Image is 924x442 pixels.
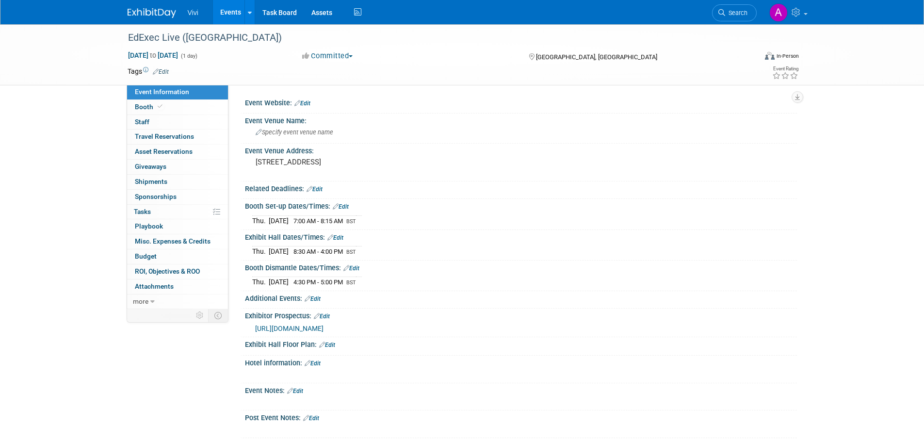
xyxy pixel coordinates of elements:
span: Misc. Expenses & Credits [135,237,211,245]
td: Toggle Event Tabs [208,309,228,322]
span: [GEOGRAPHIC_DATA], [GEOGRAPHIC_DATA] [536,53,657,61]
a: Edit [319,342,335,348]
div: Event Venue Name: [245,114,797,126]
td: Thu. [252,277,269,287]
div: Exhibit Hall Floor Plan: [245,337,797,350]
td: Tags [128,66,169,76]
span: Travel Reservations [135,132,194,140]
span: Shipments [135,178,167,185]
a: Shipments [127,175,228,189]
div: Event Rating [772,66,798,71]
span: 7:00 AM - 8:15 AM [293,217,343,225]
span: to [148,51,158,59]
div: Additional Events: [245,291,797,304]
a: Tasks [127,205,228,219]
span: Playbook [135,222,163,230]
a: Edit [305,360,321,367]
a: Edit [314,313,330,320]
div: Exhibit Hall Dates/Times: [245,230,797,243]
td: Thu. [252,246,269,257]
a: Sponsorships [127,190,228,204]
a: Event Information [127,85,228,99]
a: more [127,295,228,309]
span: Asset Reservations [135,147,193,155]
pre: [STREET_ADDRESS] [256,158,464,166]
span: BST [346,279,356,286]
span: Specify event venue name [256,129,333,136]
div: Related Deadlines: [245,181,797,194]
a: Edit [307,186,323,193]
img: Format-Inperson.png [765,52,775,60]
span: Event Information [135,88,189,96]
div: EdExec Live ([GEOGRAPHIC_DATA]) [125,29,742,47]
div: Exhibitor Prospectus: [245,309,797,321]
span: BST [346,249,356,255]
td: [DATE] [269,277,289,287]
td: Personalize Event Tab Strip [192,309,209,322]
span: Attachments [135,282,174,290]
span: more [133,297,148,305]
div: Event Website: [245,96,797,108]
a: Search [712,4,757,21]
span: Staff [135,118,149,126]
span: Vivi [188,9,198,16]
a: Asset Reservations [127,145,228,159]
div: Event Venue Address: [245,144,797,156]
a: Budget [127,249,228,264]
i: Booth reservation complete [158,104,162,109]
td: [DATE] [269,215,289,226]
td: Thu. [252,215,269,226]
a: Misc. Expenses & Credits [127,234,228,249]
a: Edit [287,388,303,394]
button: Committed [299,51,357,61]
a: Attachments [127,279,228,294]
div: Booth Dismantle Dates/Times: [245,261,797,273]
a: Edit [343,265,359,272]
a: Edit [303,415,319,422]
div: Booth Set-up Dates/Times: [245,199,797,212]
div: Event Format [699,50,799,65]
a: Travel Reservations [127,130,228,144]
a: [URL][DOMAIN_NAME] [255,325,324,332]
span: Giveaways [135,163,166,170]
div: Event Notes: [245,383,797,396]
img: ExhibitDay [128,8,176,18]
span: Tasks [134,208,151,215]
a: Edit [153,68,169,75]
span: Booth [135,103,164,111]
span: ROI, Objectives & ROO [135,267,200,275]
div: Hotel information: [245,356,797,368]
span: 8:30 AM - 4:00 PM [293,248,343,255]
div: In-Person [776,52,799,60]
img: Amy Barker [769,3,788,22]
span: Budget [135,252,157,260]
span: BST [346,218,356,225]
a: Playbook [127,219,228,234]
a: Booth [127,100,228,115]
a: Edit [333,203,349,210]
span: Search [725,9,747,16]
a: Giveaways [127,160,228,174]
a: Edit [305,295,321,302]
a: ROI, Objectives & ROO [127,264,228,279]
a: Edit [294,100,310,107]
span: [DATE] [DATE] [128,51,178,60]
span: 4:30 PM - 5:00 PM [293,278,343,286]
td: [DATE] [269,246,289,257]
span: (1 day) [180,53,197,59]
span: Sponsorships [135,193,177,200]
div: Post Event Notes: [245,410,797,423]
a: Edit [327,234,343,241]
a: Staff [127,115,228,130]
